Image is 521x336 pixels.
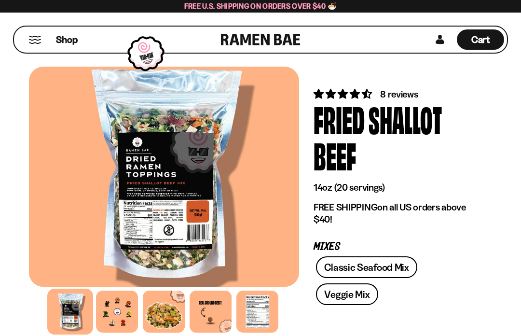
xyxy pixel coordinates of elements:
[314,88,374,100] span: 4.62 stars
[457,27,504,53] a: Cart
[316,283,378,305] a: Veggie Mix
[316,256,417,278] a: Classic Seafood Mix
[28,36,41,44] button: Mobile Menu Trigger
[314,137,356,173] div: Beef
[314,101,365,137] div: Fried
[471,34,490,45] span: Cart
[314,201,478,225] p: on all US orders above $40!
[369,101,442,137] div: Shallot
[314,242,478,252] p: Mixes
[380,88,418,100] span: 8 reviews
[184,1,337,11] span: Free U.S. Shipping on Orders over $40 🍜
[314,201,377,213] strong: FREE SHIPPING
[56,33,78,46] span: Shop
[56,29,78,50] a: Shop
[314,182,478,194] p: 14oz (20 servings)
